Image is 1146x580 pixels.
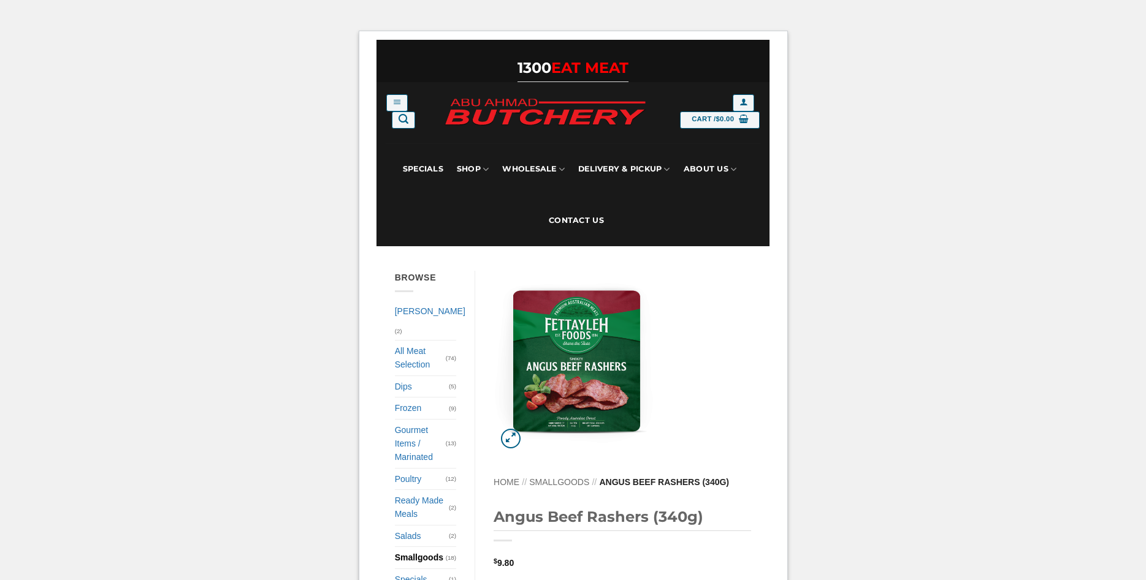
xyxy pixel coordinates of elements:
[494,558,514,568] bdi: 9.80
[403,143,443,195] a: Specials
[502,143,565,195] a: Wholesale
[494,477,519,487] a: Home
[716,115,735,122] bdi: 0.00
[518,59,628,77] a: 1300EAT MEAT
[494,271,659,454] img: Angus Beef Rashers (340g)
[549,195,604,246] a: Contact Us
[578,143,670,195] a: Delivery & Pickup
[395,490,449,525] a: Ready Made Meals
[395,341,446,375] a: All Meat Selection
[592,477,597,487] span: //
[684,143,736,195] a: About Us
[449,527,456,544] span: (2)
[692,114,734,125] span: Cart /
[395,547,446,568] a: Smallgoods
[395,397,449,418] a: Frozen
[435,91,655,135] img: Abu Ahmad Butchery
[494,557,497,567] span: $
[494,507,751,531] h1: Angus Beef Rashers (340g)
[395,525,449,546] a: Salads
[551,59,628,77] span: EAT MEAT
[446,434,456,452] span: (13)
[449,499,456,516] span: (2)
[449,377,456,395] span: (5)
[457,143,489,195] a: SHOP
[386,94,408,111] a: Menu
[522,477,527,487] span: //
[395,322,402,340] span: (2)
[395,301,465,322] a: [PERSON_NAME]
[392,111,415,129] a: Search
[680,111,760,129] a: View cart
[446,349,456,367] span: (74)
[449,399,456,417] span: (9)
[395,376,449,397] a: Dips
[446,470,456,488] span: (12)
[599,477,729,487] span: Angus Beef Rashers (340g)
[395,469,446,489] a: Poultry
[529,477,589,487] a: Smallgoods
[733,94,754,111] a: Login
[518,59,551,77] span: 1300
[446,549,456,567] span: (18)
[716,114,720,125] span: $
[395,273,437,282] span: Browse
[501,429,521,449] a: Zoom
[395,420,446,468] a: Gourmet Items / Marinated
